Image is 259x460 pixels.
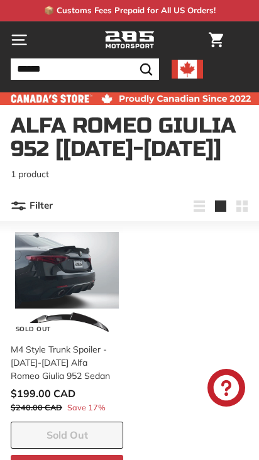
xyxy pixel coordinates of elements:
[11,58,159,80] input: Search
[202,22,229,58] a: Cart
[11,343,116,383] div: M4 Style Trunk Spoiler - [DATE]-[DATE] Alfa Romeo Giulia 952 Sedan
[11,402,62,412] span: $240.00 CAD
[44,4,216,17] p: 📦 Customs Fees Prepaid for All US Orders!
[67,402,106,413] span: Save 17%
[11,323,55,336] div: Sold Out
[11,422,123,449] button: Sold Out
[47,429,88,441] span: Sold Out
[11,168,248,181] p: 1 product
[11,387,75,400] span: $199.00 CAD
[11,114,248,162] h1: Alfa Romeo Giulia 952 [[DATE]-[DATE]]
[11,191,53,221] button: Filter
[104,30,155,51] img: Logo_285_Motorsport_areodynamics_components
[204,369,249,410] inbox-online-store-chat: Shopify online store chat
[11,227,123,422] a: Sold Out M4 Style Trunk Spoiler - [DATE]-[DATE] Alfa Romeo Giulia 952 Sedan Save 17%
